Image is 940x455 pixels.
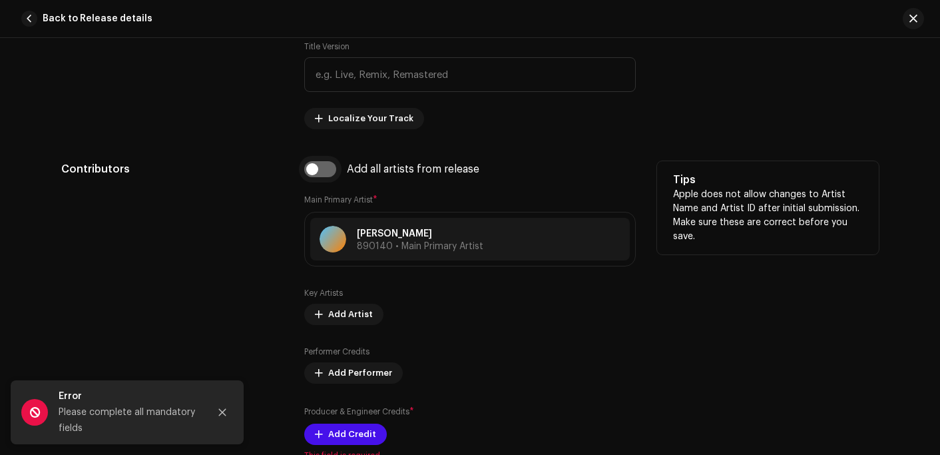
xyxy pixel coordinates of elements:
label: Key Artists [304,288,343,298]
label: Title Version [304,41,350,52]
button: Localize Your Track [304,108,424,129]
div: Please complete all mandatory fields [59,404,198,436]
span: 890140 • Main Primary Artist [357,242,483,251]
div: Add all artists from release [347,164,479,175]
input: e.g. Live, Remix, Remastered [304,57,636,92]
label: Performer Credits [304,346,369,357]
button: Close [209,399,236,426]
span: Add Artist [328,301,373,328]
button: Add Credit [304,424,387,445]
button: Add Performer [304,362,403,384]
p: Apple does not allow changes to Artist Name and Artist ID after initial submission. Make sure the... [673,188,863,244]
small: Main Primary Artist [304,196,373,204]
p: [PERSON_NAME] [357,227,483,241]
h5: Contributors [61,161,283,177]
span: Add Credit [328,421,376,448]
h5: Tips [673,172,863,188]
div: Error [59,388,198,404]
span: Localize Your Track [328,105,413,132]
button: Add Artist [304,304,383,325]
small: Producer & Engineer Credits [304,408,409,416]
span: Add Performer [328,360,392,386]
